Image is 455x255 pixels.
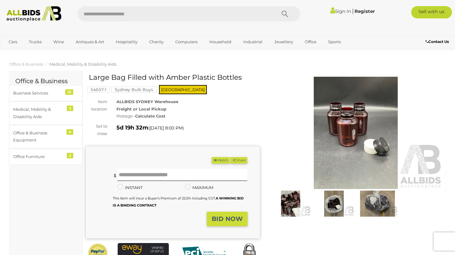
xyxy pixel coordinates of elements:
[212,215,243,222] strong: BID NOW
[426,39,449,44] b: Contact Us
[65,89,73,95] div: 12
[13,90,64,97] div: Business Services
[116,113,260,120] div: Postage -
[212,157,229,164] button: Watch
[49,37,68,47] a: Wine
[66,129,73,135] div: 4
[135,114,165,118] strong: Calculate Cost
[112,37,142,47] a: Hospitality
[9,149,82,165] a: Office Furniture 2
[67,106,73,111] div: 2
[3,6,65,21] img: Allbids.com.au
[5,47,56,57] a: [GEOGRAPHIC_DATA]
[324,37,345,47] a: Sports
[159,85,207,94] span: [GEOGRAPHIC_DATA]
[116,106,166,111] strong: Freight or Local Pickup
[207,212,248,226] button: BID NOW
[352,8,354,14] span: |
[271,191,311,217] img: Large Bag Filled with Amber Plastic Bottles
[270,6,300,21] button: Search
[13,129,64,144] div: Office & Business Equipment
[230,157,247,164] button: Share
[9,101,82,125] a: Medical, Mobility & Disability Aids 2
[117,184,142,191] label: INSTANT
[205,37,235,47] a: Household
[111,87,157,93] mark: Sydney Bulk Buys
[25,37,46,47] a: Trucks
[411,6,452,18] a: Sell with us
[15,78,76,84] h2: Office & Business
[9,125,82,149] a: Office & Business Equipment 4
[314,191,354,217] img: Large Bag Filled with Amber Plastic Bottles
[113,196,244,207] small: This Item will incur a Buyer's Premium of 22.5% including GST.
[171,37,202,47] a: Computers
[72,37,108,47] a: Antiques & Art
[150,125,183,131] span: [DATE] 8:00 PM
[89,74,258,81] h1: Large Bag Filled with Amber Plastic Bottles
[67,153,73,158] div: 2
[9,85,82,101] a: Business Services 12
[116,99,178,104] strong: ALLBIDS SYDNEY Warehouse
[185,184,213,191] label: MAXIMUM
[87,87,110,93] mark: 54657-1
[5,37,21,47] a: Cars
[270,37,297,47] a: Jewellery
[81,123,112,137] div: Set to close
[426,38,450,45] a: Contact Us
[212,157,229,164] li: Watch this item
[87,87,110,92] a: 54657-1
[269,77,443,189] img: Large Bag Filled with Amber Plastic Bottles
[116,124,148,131] strong: 5d 19h 32m
[301,37,320,47] a: Office
[49,62,116,67] a: Medical, Mobility & Disability Aids
[81,98,112,113] div: Item location
[330,8,351,14] a: Sign In
[113,196,244,207] b: A WINNING BID IS A BINDING CONTRACT
[355,8,375,14] a: Register
[13,106,64,120] div: Medical, Mobility & Disability Aids
[148,126,184,130] span: ( )
[111,87,157,92] a: Sydney Bulk Buys
[357,191,398,217] img: Large Bag Filled with Amber Plastic Bottles
[9,62,43,67] a: Office & Business
[145,37,168,47] a: Charity
[239,37,267,47] a: Industrial
[13,153,64,160] div: Office Furniture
